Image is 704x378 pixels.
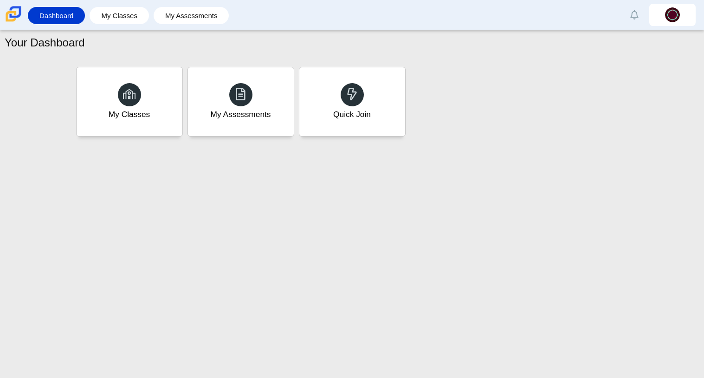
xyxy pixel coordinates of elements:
[94,7,144,24] a: My Classes
[665,7,680,22] img: reymiguel.menes.tSaLYp
[109,109,150,120] div: My Classes
[158,7,225,24] a: My Assessments
[4,4,23,24] img: Carmen School of Science & Technology
[5,35,85,51] h1: Your Dashboard
[76,67,183,137] a: My Classes
[211,109,271,120] div: My Assessments
[299,67,406,137] a: Quick Join
[4,17,23,25] a: Carmen School of Science & Technology
[187,67,294,137] a: My Assessments
[624,5,645,25] a: Alerts
[649,4,696,26] a: reymiguel.menes.tSaLYp
[32,7,80,24] a: Dashboard
[333,109,371,120] div: Quick Join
